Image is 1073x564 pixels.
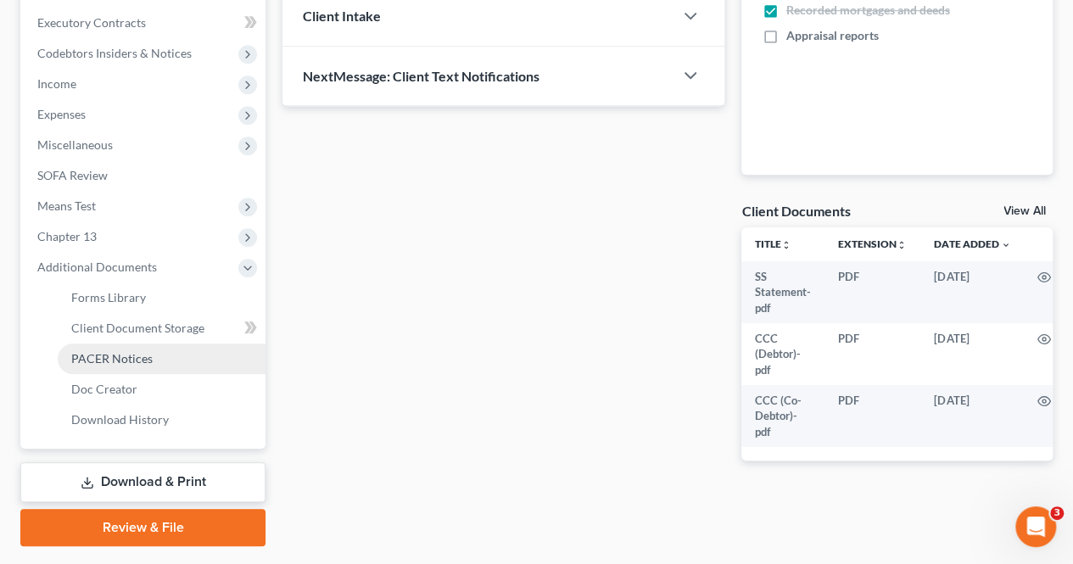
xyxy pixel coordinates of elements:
[897,240,907,250] i: unfold_more
[785,27,878,44] span: Appraisal reports
[113,408,226,476] button: Messages
[246,27,280,61] img: Profile image for James
[141,450,199,462] span: Messages
[58,282,265,313] a: Forms Library
[182,27,215,61] img: Profile image for Emma
[75,256,174,274] div: [PERSON_NAME]
[25,377,315,411] button: Search for help
[741,261,824,323] td: SS Statement-pdf
[741,385,824,447] td: CCC (Co-Debtor)-pdf
[18,225,321,288] div: Profile image for LindseyYou're welcome![PERSON_NAME]•[DATE]
[17,297,322,361] div: Send us a messageWe typically reply in a few hours
[37,260,157,274] span: Additional Documents
[37,76,76,91] span: Income
[37,46,192,60] span: Codebtors Insiders & Notices
[20,462,265,502] a: Download & Print
[741,202,850,220] div: Client Documents
[1050,506,1064,520] span: 3
[781,240,791,250] i: unfold_more
[71,290,146,304] span: Forms Library
[71,321,204,335] span: Client Document Storage
[35,329,283,347] div: We typically reply in a few hours
[37,107,86,121] span: Expenses
[824,323,920,385] td: PDF
[269,450,296,462] span: Help
[20,509,265,546] a: Review & File
[24,8,265,38] a: Executory Contracts
[838,237,907,250] a: Extensionunfold_more
[1000,240,1010,250] i: expand_more
[934,237,1010,250] a: Date Added expand_more
[71,382,137,396] span: Doc Creator
[226,408,339,476] button: Help
[37,198,96,213] span: Means Test
[35,239,69,273] img: Profile image for Lindsey
[37,137,113,152] span: Miscellaneous
[58,313,265,343] a: Client Document Storage
[785,2,949,19] span: Recorded mortgages and deeds
[1015,506,1056,547] iframe: Intercom live chat
[37,15,146,30] span: Executory Contracts
[303,8,381,24] span: Client Intake
[58,343,265,374] a: PACER Notices
[920,261,1024,323] td: [DATE]
[58,405,265,435] a: Download History
[17,199,322,288] div: Recent messageProfile image for LindseyYou're welcome![PERSON_NAME]•[DATE]
[71,412,169,427] span: Download History
[303,68,539,84] span: NextMessage: Client Text Notifications
[75,240,173,254] span: You're welcome!
[824,385,920,447] td: PDF
[37,450,75,462] span: Home
[824,261,920,323] td: PDF
[35,214,305,232] div: Recent message
[755,237,791,250] a: Titleunfold_more
[214,27,248,61] img: Profile image for Lindsey
[34,149,305,178] p: How can we help?
[741,323,824,385] td: CCC (Debtor)-pdf
[37,168,108,182] span: SOFA Review
[34,36,148,54] img: logo
[1003,205,1046,217] a: View All
[920,385,1024,447] td: [DATE]
[35,311,283,329] div: Send us a message
[58,374,265,405] a: Doc Creator
[920,323,1024,385] td: [DATE]
[34,120,305,149] p: Hi there!
[37,229,97,243] span: Chapter 13
[292,27,322,58] div: Close
[24,160,265,191] a: SOFA Review
[71,351,153,366] span: PACER Notices
[35,386,137,404] span: Search for help
[177,256,225,274] div: • [DATE]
